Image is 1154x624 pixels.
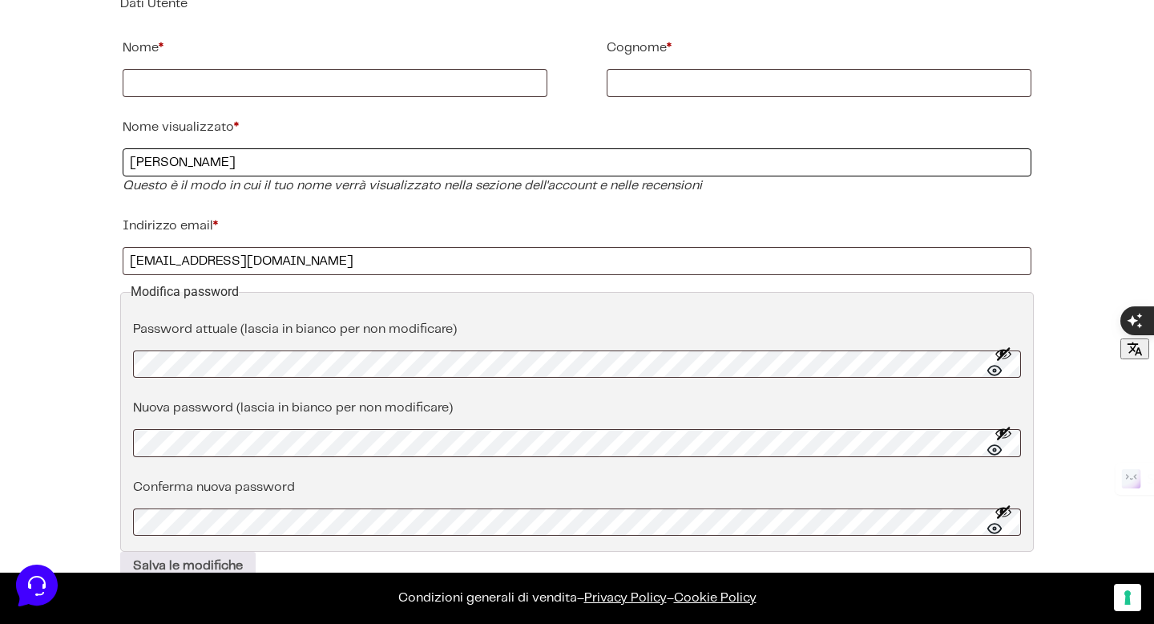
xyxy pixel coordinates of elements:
button: Le tue preferenze relative al consenso per le tecnologie di tracciamento [1114,584,1141,611]
a: Apri Centro Assistenza [171,199,295,212]
button: Mostra password [995,424,1012,463]
span: Le tue conversazioni [26,64,136,77]
span: Trova una risposta [26,199,125,212]
button: Aiuto [209,476,308,513]
img: dark [26,90,58,122]
label: Cognome [607,35,1031,61]
label: Password attuale (lascia in bianco per non modificare) [133,317,1021,342]
p: – – [16,589,1138,608]
label: Conferma nuova password [133,475,1021,500]
label: Nome [123,35,547,61]
p: Home [48,499,75,513]
label: Nome visualizzato [123,115,1031,140]
button: Salva le modifiche [120,552,256,581]
button: Mostra password [995,503,1012,541]
label: Indirizzo email [123,213,1031,239]
span: Cookie Policy [674,592,757,604]
label: Nuova password (lascia in bianco per non modificare) [133,395,1021,421]
input: Cerca un articolo... [36,233,262,249]
em: Questo è il modo in cui il tuo nome verrà visualizzato nella sezione dell'account e nelle recensioni [123,180,702,192]
legend: Modifica password [131,282,239,302]
p: Messaggi [139,499,182,513]
h2: Ciao da Marketers 👋 [13,13,269,38]
button: Mostra password [995,345,1012,383]
p: Aiuto [247,499,270,513]
a: Condizioni generali di vendita [398,592,577,604]
img: dark [77,90,109,122]
img: dark [51,90,83,122]
span: Inizia una conversazione [104,144,236,157]
a: Privacy Policy [584,592,667,604]
button: Home [13,476,111,513]
iframe: Customerly Messenger Launcher [13,561,61,610]
button: Inizia una conversazione [26,135,295,167]
button: Messaggi [111,476,210,513]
